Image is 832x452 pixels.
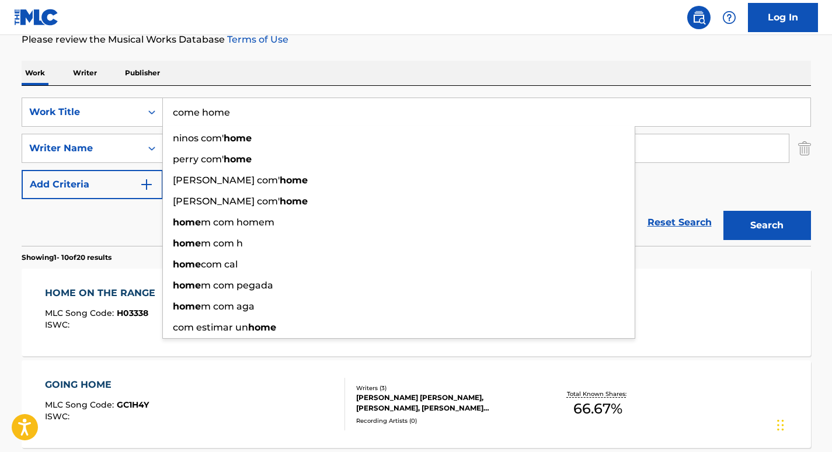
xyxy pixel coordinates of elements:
a: GOING HOMEMLC Song Code:GC1H4YISWC:Writers (3)[PERSON_NAME] [PERSON_NAME], [PERSON_NAME], [PERSON... [22,360,811,448]
p: Work [22,61,48,85]
span: m com h [201,238,243,249]
strong: home [280,175,308,186]
p: Total Known Shares: [567,390,629,398]
a: HOME ON THE RANGEMLC Song Code:H03338ISWC:Writers (1)[PERSON_NAME]Recording Artists (275)VARIOUS ... [22,269,811,356]
span: [PERSON_NAME] com' [173,196,280,207]
strong: home [173,259,201,270]
span: 66.67 % [573,398,622,419]
img: search [692,11,706,25]
span: [PERSON_NAME] com' [173,175,280,186]
iframe: Chat Widget [774,396,832,452]
span: GC1H4Y [117,399,149,410]
span: perry com' [173,154,224,165]
span: m com homem [201,217,274,228]
strong: home [173,301,201,312]
strong: home [173,238,201,249]
strong: home [173,217,201,228]
span: com cal [201,259,238,270]
strong: home [248,322,276,333]
div: Help [718,6,741,29]
button: Add Criteria [22,170,163,199]
img: MLC Logo [14,9,59,26]
strong: home [224,133,252,144]
div: HOME ON THE RANGE [45,286,161,300]
img: Delete Criterion [798,134,811,163]
form: Search Form [22,98,811,246]
div: Work Title [29,105,134,119]
a: Log In [748,3,818,32]
strong: home [224,154,252,165]
div: Writer Name [29,141,134,155]
a: Reset Search [642,210,718,235]
p: Showing 1 - 10 of 20 results [22,252,112,263]
img: 9d2ae6d4665cec9f34b9.svg [140,178,154,192]
p: Please review the Musical Works Database [22,33,811,47]
div: Recording Artists ( 0 ) [356,416,532,425]
a: Public Search [687,6,711,29]
strong: home [280,196,308,207]
div: [PERSON_NAME] [PERSON_NAME], [PERSON_NAME], [PERSON_NAME] [PERSON_NAME] [356,392,532,413]
p: Publisher [121,61,163,85]
span: MLC Song Code : [45,308,117,318]
button: Search [723,211,811,240]
span: ISWC : [45,411,72,422]
div: Writers ( 3 ) [356,384,532,392]
span: m com pegada [201,280,273,291]
span: m com aga [201,301,255,312]
div: GOING HOME [45,378,149,392]
span: MLC Song Code : [45,399,117,410]
p: Writer [69,61,100,85]
a: Terms of Use [225,34,288,45]
span: H03338 [117,308,148,318]
span: com estimar un [173,322,248,333]
span: ninos com' [173,133,224,144]
strong: home [173,280,201,291]
span: ISWC : [45,319,72,330]
img: help [722,11,736,25]
div: Drag [777,408,784,443]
